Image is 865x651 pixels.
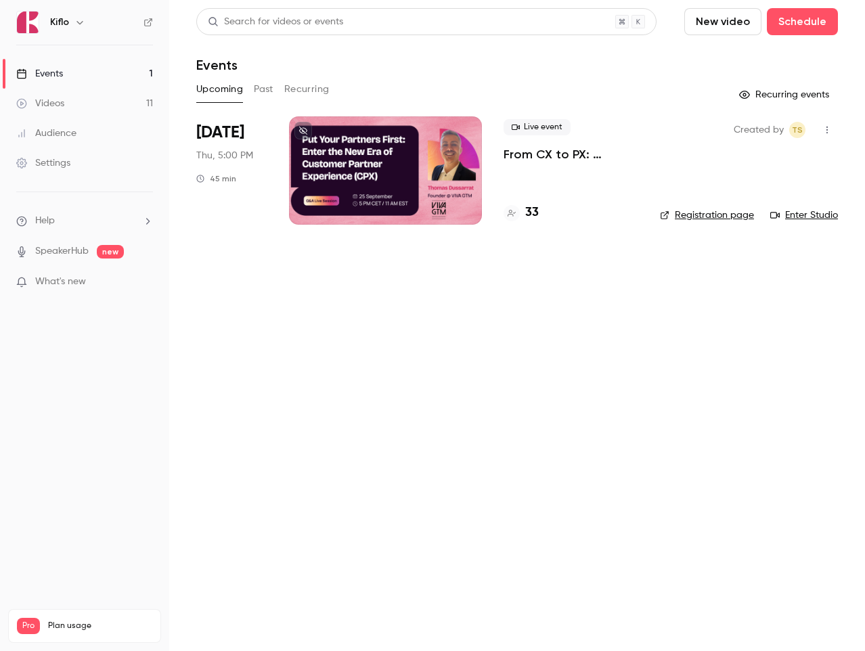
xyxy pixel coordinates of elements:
[48,621,152,631] span: Plan usage
[137,276,153,288] iframe: Noticeable Trigger
[504,204,539,222] a: 33
[97,245,124,259] span: new
[789,122,805,138] span: Tomica Stojanovikj
[792,122,803,138] span: TS
[196,57,238,73] h1: Events
[16,97,64,110] div: Videos
[196,78,243,100] button: Upcoming
[196,122,244,143] span: [DATE]
[734,122,784,138] span: Created by
[525,204,539,222] h4: 33
[16,214,153,228] li: help-dropdown-opener
[35,275,86,289] span: What's new
[733,84,838,106] button: Recurring events
[35,244,89,259] a: SpeakerHub
[35,214,55,228] span: Help
[50,16,69,29] h6: Kiflo
[16,67,63,81] div: Events
[254,78,273,100] button: Past
[770,208,838,222] a: Enter Studio
[767,8,838,35] button: Schedule
[16,127,76,140] div: Audience
[284,78,330,100] button: Recurring
[17,618,40,634] span: Pro
[684,8,761,35] button: New video
[196,116,267,225] div: Sep 25 Thu, 5:00 PM (Europe/Rome)
[660,208,754,222] a: Registration page
[208,15,343,29] div: Search for videos or events
[16,156,70,170] div: Settings
[196,149,253,162] span: Thu, 5:00 PM
[196,173,236,184] div: 45 min
[504,119,571,135] span: Live event
[17,12,39,33] img: Kiflo
[504,146,638,162] a: From CX to PX: Entering the New Era of Partner Experience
